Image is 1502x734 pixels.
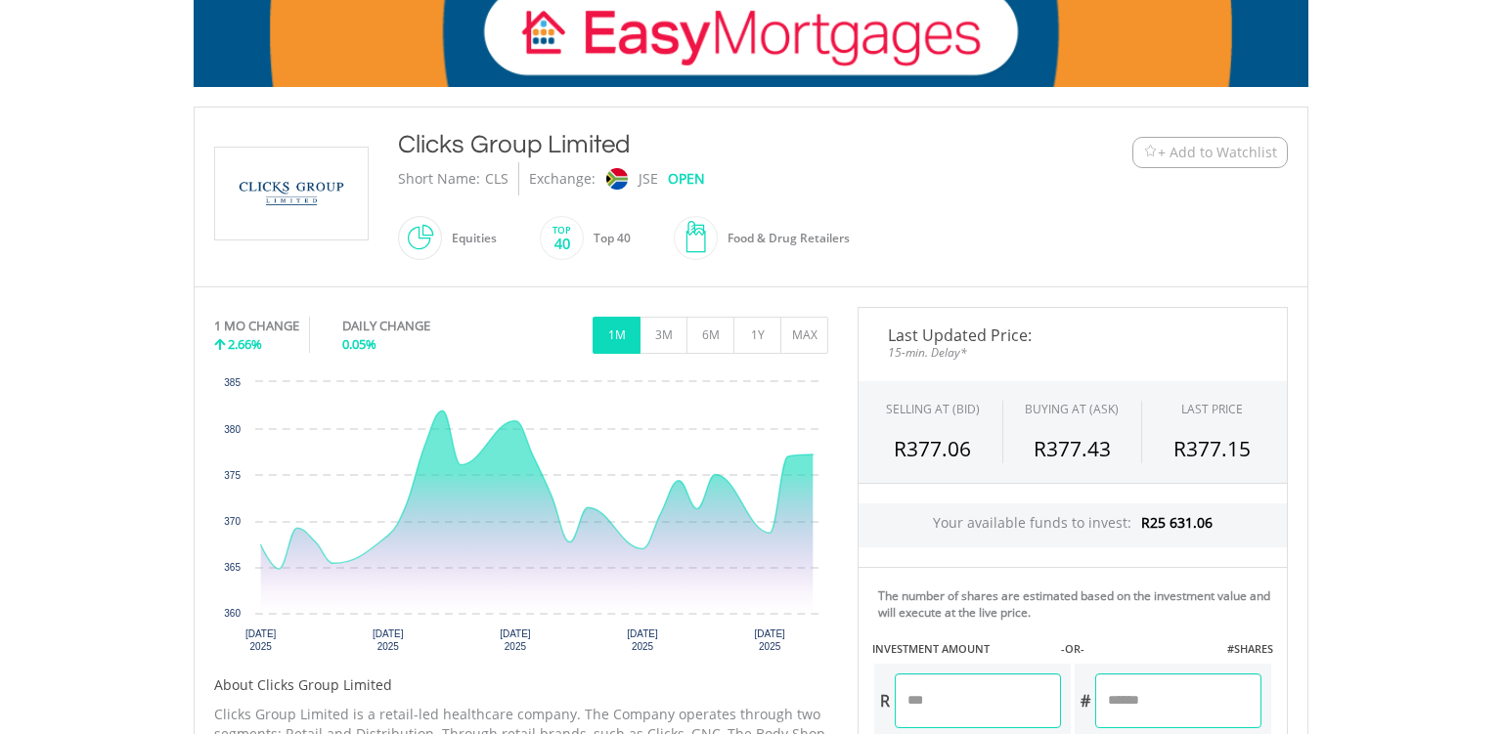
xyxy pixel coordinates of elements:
[1141,513,1213,532] span: R25 631.06
[873,343,1272,362] span: 15-min. Delay*
[214,317,299,335] div: 1 MO CHANGE
[225,516,242,527] text: 370
[593,317,641,354] button: 1M
[529,162,596,195] div: Exchange:
[214,372,828,666] svg: Interactive chart
[373,628,404,652] text: [DATE] 2025
[485,162,508,195] div: CLS
[228,335,262,353] span: 2.66%
[442,215,497,262] div: Equities
[1173,435,1251,462] span: R377.15
[500,628,531,652] text: [DATE] 2025
[1158,143,1277,162] span: + Add to Watchlist
[668,162,705,195] div: OPEN
[225,608,242,619] text: 360
[627,628,658,652] text: [DATE] 2025
[214,372,828,666] div: Chart. Highcharts interactive chart.
[342,317,496,335] div: DAILY CHANGE
[1143,145,1158,159] img: Watchlist
[639,162,658,195] div: JSE
[1025,401,1119,417] span: BUYING AT (ASK)
[640,317,687,354] button: 3M
[894,435,971,462] span: R377.06
[1034,435,1111,462] span: R377.43
[1132,137,1288,168] button: Watchlist + Add to Watchlist
[214,675,828,695] h5: About Clicks Group Limited
[859,503,1287,547] div: Your available funds to invest:
[780,317,828,354] button: MAX
[398,127,1012,162] div: Clicks Group Limited
[606,168,628,190] img: jse.png
[733,317,781,354] button: 1Y
[1061,641,1084,657] label: -OR-
[225,562,242,573] text: 365
[225,377,242,388] text: 385
[878,587,1279,621] div: The number of shares are estimated based on the investment value and will execute at the live price.
[872,641,990,657] label: INVESTMENT AMOUNT
[342,335,376,353] span: 0.05%
[1075,673,1095,728] div: #
[225,424,242,435] text: 380
[245,628,277,652] text: [DATE] 2025
[718,215,850,262] div: Food & Drug Retailers
[584,215,631,262] div: Top 40
[755,628,786,652] text: [DATE] 2025
[225,470,242,481] text: 375
[873,327,1272,343] span: Last Updated Price:
[686,317,734,354] button: 6M
[886,401,980,417] div: SELLING AT (BID)
[218,148,365,239] img: EQU.ZA.CLS.png
[398,162,480,195] div: Short Name:
[874,673,895,728] div: R
[1181,401,1243,417] div: LAST PRICE
[1227,641,1273,657] label: #SHARES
